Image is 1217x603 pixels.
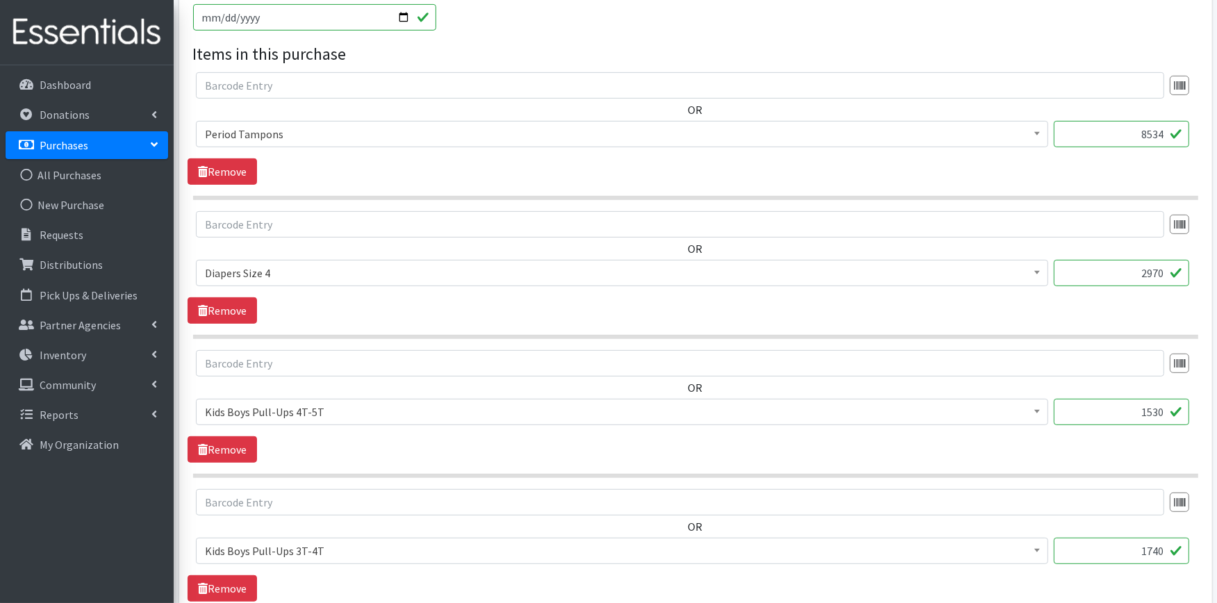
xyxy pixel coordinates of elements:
a: Reports [6,401,168,429]
span: Diapers Size 4 [196,260,1048,286]
p: Purchases [40,138,88,152]
span: Kids Boys Pull-Ups 4T-5T [205,402,1039,422]
input: Quantity [1054,121,1189,147]
p: Donations [40,108,90,122]
span: Kids Boys Pull-Ups 4T-5T [196,399,1048,425]
a: Dashboard [6,71,168,99]
input: Quantity [1054,260,1189,286]
p: Distributions [40,258,103,272]
a: Donations [6,101,168,129]
span: Kids Boys Pull-Ups 3T-4T [205,541,1039,561]
a: Requests [6,221,168,249]
p: Pick Ups & Deliveries [40,288,138,302]
span: Period Tampons [205,124,1039,144]
p: Community [40,378,96,392]
a: Remove [188,575,257,602]
p: Partner Agencies [40,318,121,332]
input: Barcode Entry [196,350,1164,377]
label: OR [688,240,703,257]
a: Inventory [6,341,168,369]
a: Remove [188,297,257,324]
a: Distributions [6,251,168,279]
span: Period Tampons [196,121,1048,147]
a: Remove [188,436,257,463]
a: All Purchases [6,161,168,189]
a: Pick Ups & Deliveries [6,281,168,309]
label: OR [688,379,703,396]
input: Barcode Entry [196,489,1164,515]
input: Barcode Entry [196,72,1164,99]
input: Quantity [1054,538,1189,564]
span: Kids Boys Pull-Ups 3T-4T [196,538,1048,564]
p: Reports [40,408,78,422]
a: Purchases [6,131,168,159]
label: OR [688,518,703,535]
p: Requests [40,228,83,242]
label: OR [688,101,703,118]
a: My Organization [6,431,168,459]
input: Barcode Entry [196,211,1164,238]
input: Quantity [1054,399,1189,425]
p: Dashboard [40,78,91,92]
a: Community [6,371,168,399]
p: Inventory [40,348,86,362]
a: Remove [188,158,257,185]
img: HumanEssentials [6,9,168,56]
a: New Purchase [6,191,168,219]
span: Diapers Size 4 [205,263,1039,283]
legend: Items in this purchase [193,42,1198,67]
a: Partner Agencies [6,311,168,339]
p: My Organization [40,438,119,452]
